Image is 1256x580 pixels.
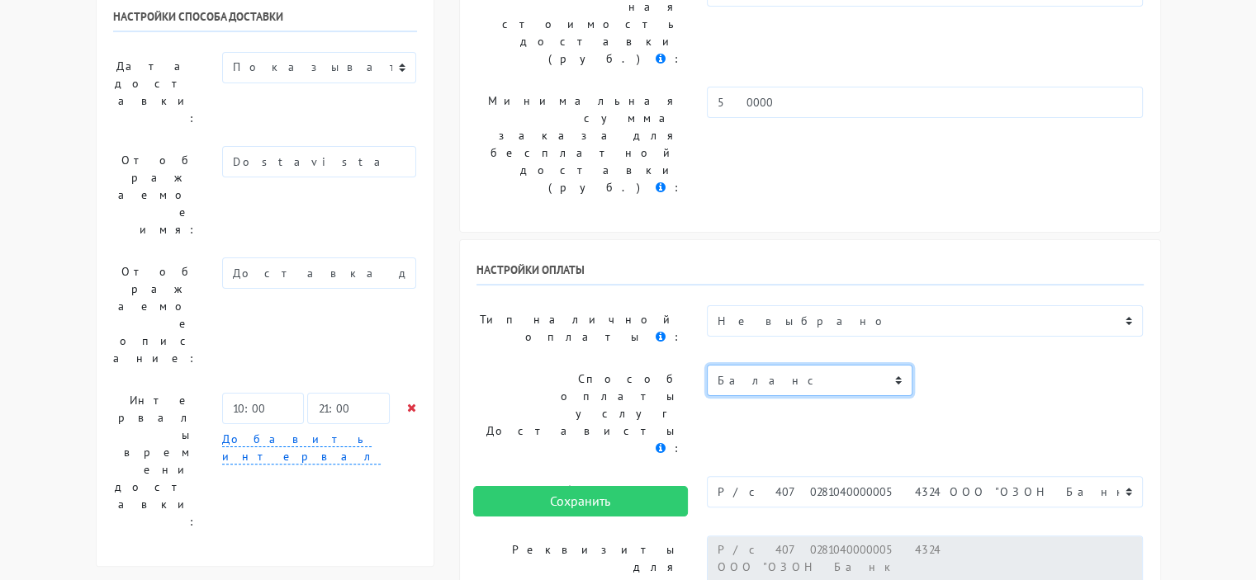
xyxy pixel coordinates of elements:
label: Тип наличной оплаты : [464,305,694,351]
label: Дата доставки: [101,52,211,133]
a: Добавить интервал [222,431,381,464]
label: Отображаемое имя: [101,146,211,244]
h6: Настройки оплаты [476,263,1144,285]
label: Выберите реквизиты: [464,476,694,522]
h6: Настройки способа доставки [113,10,417,32]
label: Способ оплаты услуг Достависты : [464,365,694,463]
input: Сохранить [473,486,688,517]
label: Интервалы времени доставки: [101,386,211,536]
label: Минимальная сумма заказа для бесплатной доставки (руб.) : [464,87,694,202]
label: Отображаемое описание: [101,257,211,373]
